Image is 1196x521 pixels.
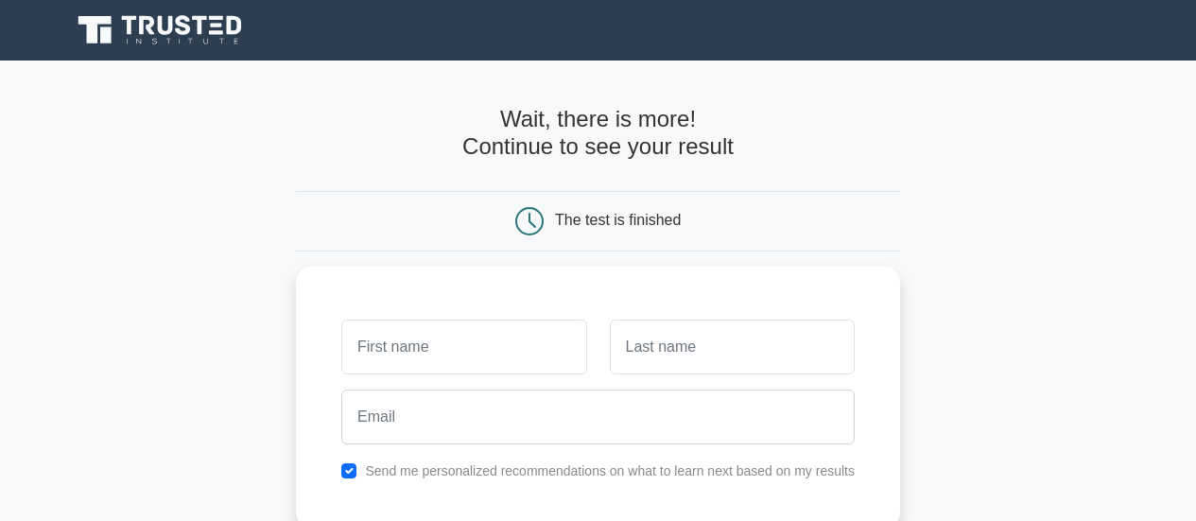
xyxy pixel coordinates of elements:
[296,106,900,161] h4: Wait, there is more! Continue to see your result
[341,320,586,374] input: First name
[610,320,855,374] input: Last name
[341,390,855,444] input: Email
[365,463,855,478] label: Send me personalized recommendations on what to learn next based on my results
[555,212,681,228] div: The test is finished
